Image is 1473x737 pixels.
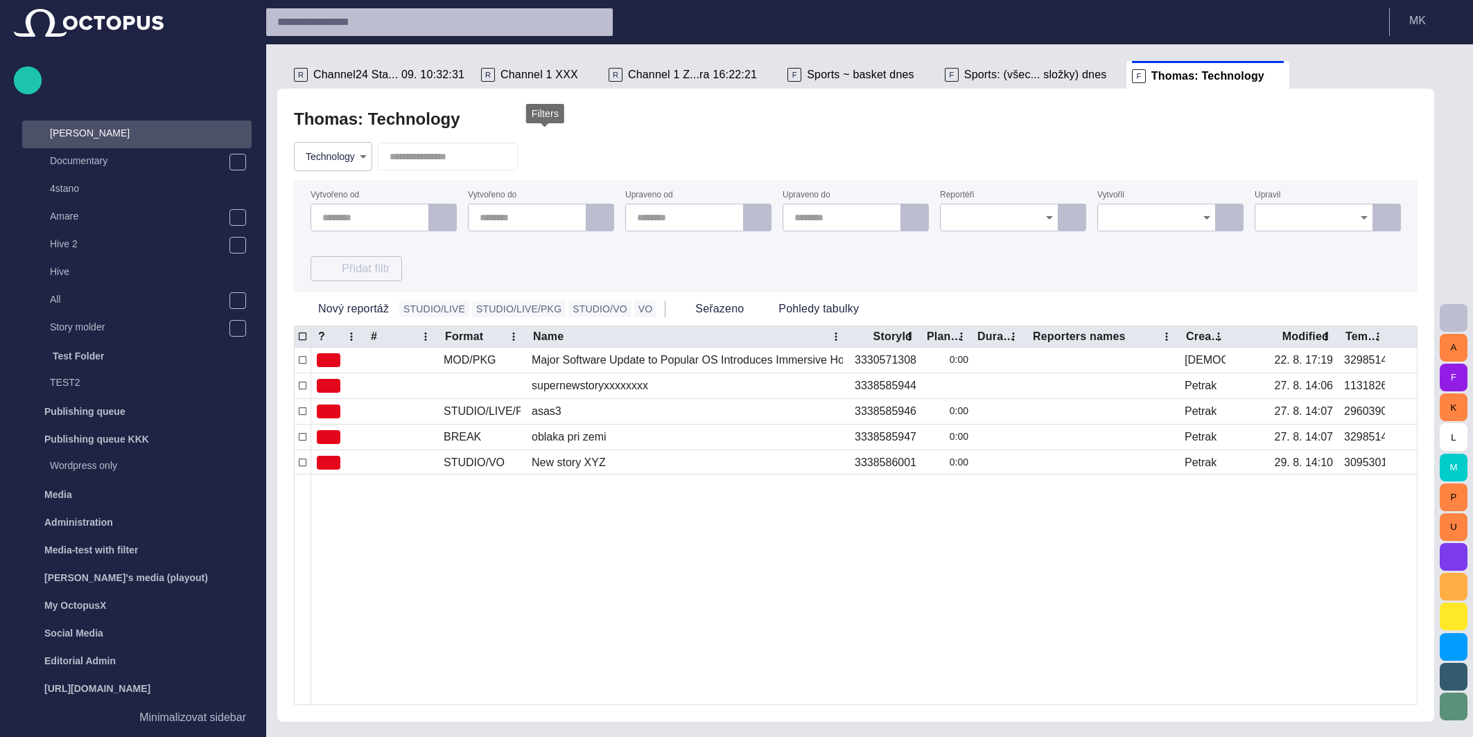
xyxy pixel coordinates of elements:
[1440,513,1467,541] button: U
[476,61,603,89] div: RChannel 1 XXX
[22,121,252,148] div: [PERSON_NAME]
[532,378,648,393] div: supernewstoryxxxxxxxx
[671,296,749,321] button: Seřazeno
[50,292,229,306] p: All
[288,61,476,89] div: RChannel24 Sta... 09. 10:32:31
[444,429,481,445] div: BREAK
[1132,69,1146,83] p: F
[1186,330,1225,344] div: Created by
[1440,334,1467,362] button: A
[1440,364,1467,391] button: F
[22,231,252,259] div: Hive 2
[939,61,1126,89] div: FSports: (všec... složky) dnes
[444,455,505,470] div: STUDIO/VO
[1126,61,1289,89] div: FThomas: Technology
[14,704,252,731] button: Minimalizovat sidebar
[1344,455,1385,470] div: 3095301351
[1274,353,1333,368] div: 22. 8. 17:19
[609,68,622,82] p: R
[50,209,229,223] p: Amare
[1274,404,1333,419] div: 27. 8. 14:07
[1274,378,1333,393] div: 27. 8. 14:06
[532,353,843,368] div: Major Software Update to Popular OS Introduces Immersive Holographic Interface
[1197,208,1217,227] button: Open
[444,353,496,368] div: MOD/PKG
[532,455,606,470] div: New story XYZ
[44,488,72,501] p: Media
[964,68,1107,82] span: Sports: (všec... složky) dnes
[1398,8,1465,33] button: MK
[295,143,372,170] div: Technology
[533,330,564,344] div: Name
[1185,429,1217,445] div: Petrak
[50,126,252,140] p: [PERSON_NAME]
[1409,12,1426,29] p: M K
[445,330,483,344] div: Format
[44,515,113,529] p: Administration
[603,61,782,89] div: RChannel 1 Z...ra 16:22:21
[294,296,394,321] button: Nový reportáž
[44,405,125,418] p: Publishing queue
[1440,483,1467,511] button: P
[44,598,106,612] p: My OctopusX
[22,453,252,481] div: Wordpress only
[1209,327,1228,346] button: Created by column menu
[22,287,252,314] div: All
[50,154,229,168] p: Documentary
[318,330,325,344] div: ?
[807,68,914,82] span: Sports ~ basket dnes
[1004,327,1023,346] button: Duration column menu
[50,375,252,389] p: TEST2
[855,353,916,368] div: 3330571308
[855,455,916,470] div: 3338586001
[625,190,673,200] label: Upraveno od
[44,682,150,695] p: [URL][DOMAIN_NAME]
[50,237,229,251] p: Hive 2
[416,327,435,346] button: # column menu
[14,564,252,592] div: [PERSON_NAME]'s media (playout)
[568,301,631,317] button: STUDIO/VO
[1440,454,1467,481] button: M
[783,190,830,200] label: Upraveno do
[634,301,657,317] button: VO
[977,330,1016,344] div: Duration
[342,327,361,346] button: ? column menu
[1344,404,1385,419] div: 2960390591
[22,148,252,176] div: Documentary
[1368,327,1388,346] button: Template column menu
[444,404,521,419] div: STUDIO/LIVE/PKG
[1345,330,1384,344] div: Template
[754,296,883,321] button: Pohledy tabulky
[1274,455,1333,470] div: 29. 8. 14:10
[628,68,757,82] span: Channel 1 Z...ra 16:22:21
[1185,404,1217,419] div: Petrak
[940,190,974,200] label: Reportéři
[1354,208,1374,227] button: Open
[22,370,252,398] div: TEST2
[1344,378,1385,393] div: 1131826
[1344,429,1385,445] div: 3298514337
[927,399,968,424] div: 0:00
[294,109,460,129] h2: Thomas: Technology
[1097,190,1124,200] label: Vytvořil
[1316,327,1336,346] button: Modified column menu
[532,429,607,445] div: oblaka pri zemi
[14,9,164,37] img: Octopus News Room
[468,190,516,200] label: Vytvořeno do
[44,654,116,668] p: Editorial Admin
[873,330,912,344] div: StoryId
[1440,423,1467,451] button: L
[927,348,968,373] div: 0:00
[855,378,916,393] div: 3338585944
[472,301,566,317] button: STUDIO/LIVE/PKG
[50,181,252,195] p: 4stano
[1185,455,1217,470] div: Petrak
[1185,353,1226,368] div: Vedra
[1040,208,1059,227] button: Open
[294,68,308,82] p: R
[1151,69,1264,83] span: Thomas: Technology
[855,429,916,445] div: 3338585947
[44,432,149,446] p: Publishing queue KKK
[1255,190,1280,200] label: Upravil
[1344,353,1385,368] div: 3298514337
